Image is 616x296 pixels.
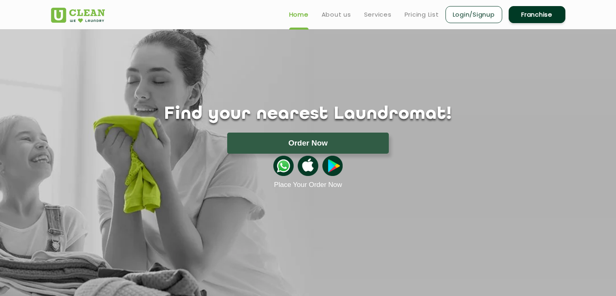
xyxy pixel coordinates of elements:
img: UClean Laundry and Dry Cleaning [51,8,105,23]
a: Place Your Order Now [274,181,342,189]
a: Pricing List [405,10,439,19]
img: apple-icon.png [298,156,318,176]
a: Franchise [509,6,565,23]
img: playstoreicon.png [322,156,343,176]
a: Services [364,10,392,19]
img: whatsappicon.png [273,156,294,176]
a: About us [322,10,351,19]
a: Login/Signup [445,6,502,23]
a: Home [289,10,309,19]
button: Order Now [227,133,389,154]
h1: Find your nearest Laundromat! [45,104,571,124]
